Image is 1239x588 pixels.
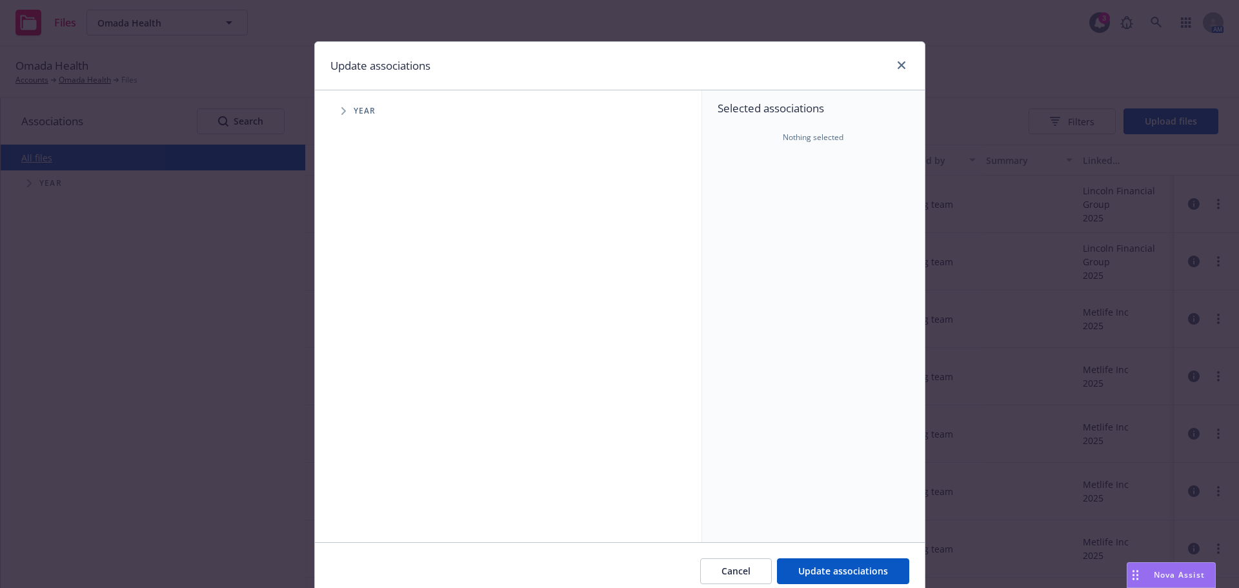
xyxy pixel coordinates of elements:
[1154,569,1205,580] span: Nova Assist
[783,132,843,143] span: Nothing selected
[798,565,888,577] span: Update associations
[777,558,909,584] button: Update associations
[354,107,376,115] span: Year
[894,57,909,73] a: close
[718,101,909,116] span: Selected associations
[700,558,772,584] button: Cancel
[1127,563,1143,587] div: Drag to move
[1127,562,1216,588] button: Nova Assist
[721,565,750,577] span: Cancel
[315,98,701,124] div: Tree Example
[330,57,430,74] h1: Update associations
